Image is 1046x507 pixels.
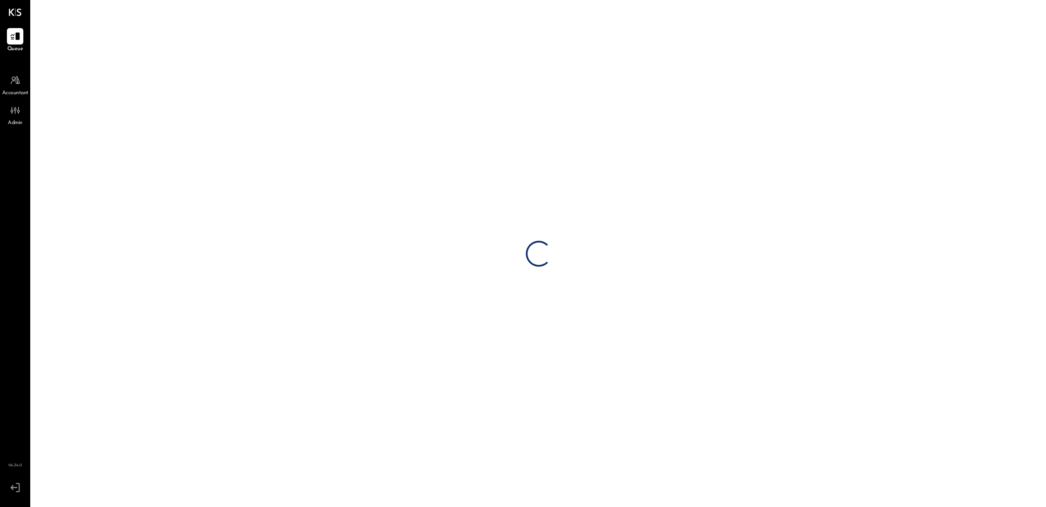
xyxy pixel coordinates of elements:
[8,119,22,127] span: Admin
[0,28,30,53] a: Queue
[7,45,23,53] span: Queue
[0,72,30,97] a: Accountant
[0,102,30,127] a: Admin
[2,89,29,97] span: Accountant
